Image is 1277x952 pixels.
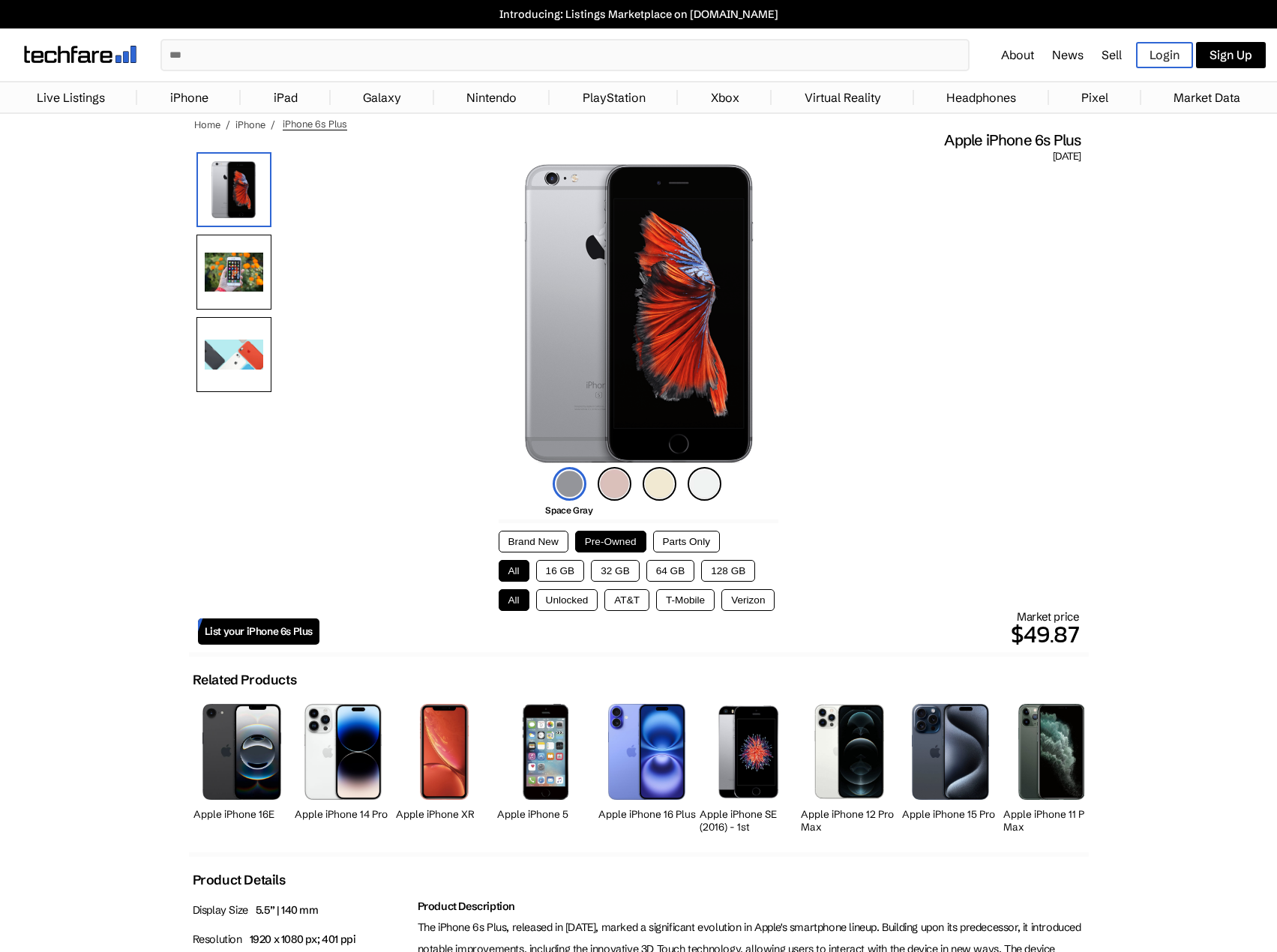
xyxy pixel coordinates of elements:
img: techfare logo [24,46,136,63]
a: Virtual Reality [797,82,889,112]
button: All [499,560,529,582]
img: iPhone 12 Pro Max [814,704,883,799]
a: iPhone 11 Pro Max Apple iPhone 11 Pro Max [1003,696,1101,837]
a: iPhone 5s Apple iPhone 5 [497,696,595,837]
a: Pixel [1074,82,1116,112]
img: iPhone 11 Pro Max [1018,704,1085,800]
a: iPad [266,82,305,112]
a: PlayStation [575,82,653,112]
a: iPhone SE 1st Gen Apple iPhone SE (2016) - 1st Generation [700,696,797,837]
img: iPhone 14 Pro [304,704,382,799]
span: 5.5” | 140 mm [256,903,319,917]
a: Galaxy [355,82,409,112]
a: iPhone [235,118,265,130]
img: iPhone 15 Pro [912,704,990,800]
span: Apple iPhone 6s Plus [944,130,1081,150]
button: All [499,589,529,611]
img: iPhone 6s Plus [196,152,271,227]
h2: Apple iPhone 11 Pro Max [1003,808,1101,834]
a: iPhone [163,82,216,112]
button: Brand New [499,531,568,552]
a: Xbox [703,82,747,112]
h2: Apple iPhone 16 Plus [598,808,696,821]
h2: Product Description [418,900,1085,913]
img: cases [196,317,271,392]
span: List your iPhone 6s Plus [205,625,313,638]
button: Pre-Owned [575,531,646,552]
a: Nintendo [459,82,524,112]
img: iPhone 5s [523,704,568,799]
button: Parts Only [653,531,720,552]
span: / [271,118,275,130]
a: Live Listings [29,82,112,112]
h2: Apple iPhone XR [396,808,493,821]
a: iPhone XR Apple iPhone XR [396,696,493,837]
h2: Apple iPhone 14 Pro [295,808,392,821]
span: [DATE] [1053,150,1081,163]
p: Resolution [193,929,410,951]
img: space-gray-icon [553,467,586,501]
a: iPhone 16 Plus Apple iPhone 16 Plus [598,696,696,837]
span: iPhone 6s Plus [283,118,347,130]
a: Market Data [1166,82,1248,112]
h2: Related Products [193,672,297,688]
img: silver-icon [688,467,721,501]
button: AT&T [604,589,649,611]
a: Sign Up [1196,42,1266,68]
img: iPhone 6s Plus [511,163,765,463]
h2: Apple iPhone 16E [193,808,291,821]
a: iPhone 14 Pro Apple iPhone 14 Pro [295,696,392,837]
h2: Apple iPhone 5 [497,808,595,821]
img: iPhone SE 1st Gen [715,704,780,799]
h2: Apple iPhone SE (2016) - 1st Generation [700,808,797,846]
h2: Apple iPhone 12 Pro Max [801,808,898,834]
a: Home [194,118,220,130]
a: iPhone 12 Pro Max Apple iPhone 12 Pro Max [801,696,898,837]
button: 16 GB [536,560,585,582]
button: Verizon [721,589,775,611]
a: About [1001,47,1034,62]
h2: Product Details [193,872,286,888]
a: News [1052,47,1084,62]
button: 64 GB [646,560,695,582]
button: Unlocked [536,589,598,611]
img: holding [196,235,271,310]
img: gold-icon [643,467,676,501]
button: 32 GB [591,560,640,582]
img: rose-gold-icon [598,467,631,501]
span: Space Gray [545,504,592,516]
img: iPhone XR [420,704,469,799]
p: Display Size [193,900,410,921]
div: Market price [319,609,1080,652]
a: List your iPhone 6s Plus [198,618,319,645]
span: 1920 x 1080 px; 401 ppi [250,933,356,946]
a: Login [1136,42,1193,68]
span: / [226,118,230,130]
a: iPhone 15 Pro Apple iPhone 15 Pro [902,696,1000,837]
button: T-Mobile [656,589,715,611]
a: iPhone 16E Apple iPhone 16E [193,696,291,837]
img: iPhone 16 Plus [608,704,685,799]
a: Introducing: Listings Marketplace on [DOMAIN_NAME] [7,7,1270,21]
p: $49.87 [319,616,1080,652]
a: Headphones [939,82,1024,112]
button: 128 GB [701,560,755,582]
img: iPhone 16E [202,704,281,799]
h2: Apple iPhone 15 Pro [902,808,1000,821]
a: Sell [1102,47,1122,62]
